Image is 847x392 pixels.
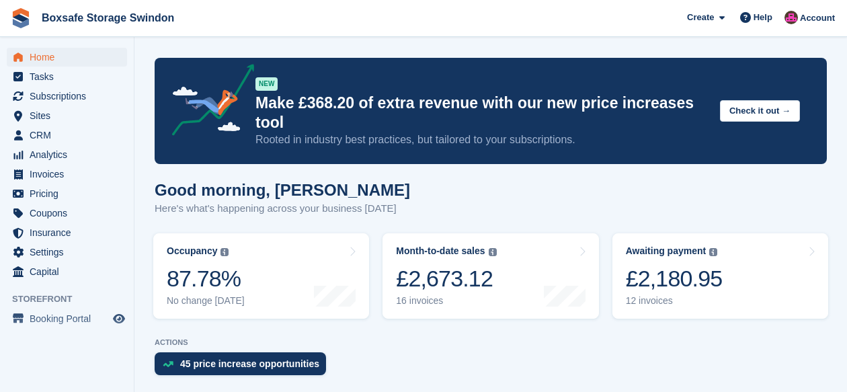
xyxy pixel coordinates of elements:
[30,184,110,203] span: Pricing
[626,265,723,292] div: £2,180.95
[7,223,127,242] a: menu
[396,245,485,257] div: Month-to-date sales
[7,48,127,67] a: menu
[167,265,245,292] div: 87.78%
[155,352,333,382] a: 45 price increase opportunities
[709,248,717,256] img: icon-info-grey-7440780725fd019a000dd9b08b2336e03edf1995a4989e88bcd33f0948082b44.svg
[161,64,255,141] img: price-adjustments-announcement-icon-8257ccfd72463d97f412b2fc003d46551f7dbcb40ab6d574587a9cd5c0d94...
[7,204,127,223] a: menu
[111,311,127,327] a: Preview store
[167,295,245,307] div: No change [DATE]
[7,67,127,86] a: menu
[7,145,127,164] a: menu
[382,233,598,319] a: Month-to-date sales £2,673.12 16 invoices
[153,233,369,319] a: Occupancy 87.78% No change [DATE]
[30,309,110,328] span: Booking Portal
[30,223,110,242] span: Insurance
[626,295,723,307] div: 12 invoices
[489,248,497,256] img: icon-info-grey-7440780725fd019a000dd9b08b2336e03edf1995a4989e88bcd33f0948082b44.svg
[7,165,127,184] a: menu
[12,292,134,306] span: Storefront
[7,243,127,262] a: menu
[11,8,31,28] img: stora-icon-8386f47178a22dfd0bd8f6a31ec36ba5ce8667c1dd55bd0f319d3a0aa187defe.svg
[7,106,127,125] a: menu
[30,204,110,223] span: Coupons
[612,233,828,319] a: Awaiting payment £2,180.95 12 invoices
[30,67,110,86] span: Tasks
[7,309,127,328] a: menu
[180,358,319,369] div: 45 price increase opportunities
[754,11,772,24] span: Help
[30,243,110,262] span: Settings
[30,262,110,281] span: Capital
[255,77,278,91] div: NEW
[255,93,709,132] p: Make £368.20 of extra revenue with our new price increases tool
[7,262,127,281] a: menu
[220,248,229,256] img: icon-info-grey-7440780725fd019a000dd9b08b2336e03edf1995a4989e88bcd33f0948082b44.svg
[30,48,110,67] span: Home
[30,87,110,106] span: Subscriptions
[30,165,110,184] span: Invoices
[36,7,179,29] a: Boxsafe Storage Swindon
[155,338,827,347] p: ACTIONS
[167,245,217,257] div: Occupancy
[7,184,127,203] a: menu
[7,87,127,106] a: menu
[626,245,707,257] div: Awaiting payment
[396,265,496,292] div: £2,673.12
[155,181,410,199] h1: Good morning, [PERSON_NAME]
[163,361,173,367] img: price_increase_opportunities-93ffe204e8149a01c8c9dc8f82e8f89637d9d84a8eef4429ea346261dce0b2c0.svg
[255,132,709,147] p: Rooted in industry best practices, but tailored to your subscriptions.
[30,106,110,125] span: Sites
[30,126,110,145] span: CRM
[30,145,110,164] span: Analytics
[687,11,714,24] span: Create
[800,11,835,25] span: Account
[396,295,496,307] div: 16 invoices
[784,11,798,24] img: Philip Matthews
[720,100,800,122] button: Check it out →
[155,201,410,217] p: Here's what's happening across your business [DATE]
[7,126,127,145] a: menu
